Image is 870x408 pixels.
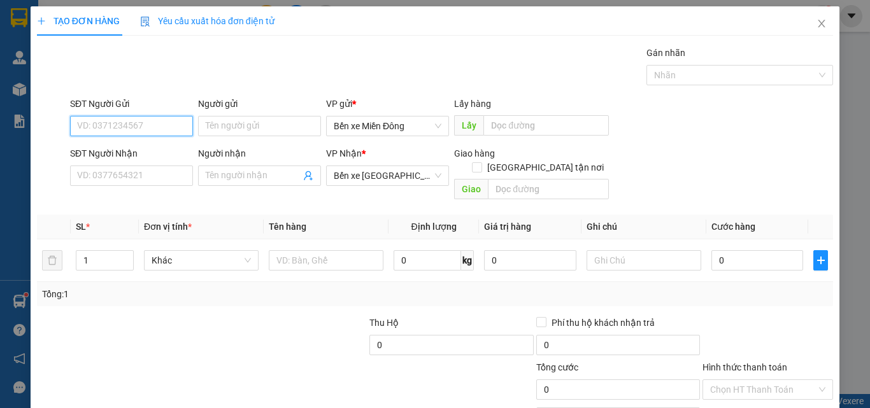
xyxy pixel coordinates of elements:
span: Khác [152,251,251,270]
input: Dọc đường [488,179,609,199]
span: kg [461,250,474,271]
span: Yêu cầu xuất hóa đơn điện tử [140,16,275,26]
span: Giao hàng [454,148,495,158]
th: Ghi chú [581,215,706,239]
li: VP Bến xe [GEOGRAPHIC_DATA] [88,69,169,111]
button: delete [42,250,62,271]
span: Phí thu hộ khách nhận trả [546,316,660,330]
div: Người nhận [198,146,321,160]
div: VP gửi [326,97,449,111]
span: Bến xe Quảng Ngãi [334,166,441,185]
li: VP Bến xe Miền Đông [6,69,88,97]
span: SL [76,222,86,232]
span: VP Nhận [326,148,362,158]
span: [GEOGRAPHIC_DATA] tận nơi [482,160,609,174]
input: Dọc đường [483,115,609,136]
span: close [817,18,827,29]
div: Tổng: 1 [42,287,337,301]
img: icon [140,17,150,27]
span: Tên hàng [269,222,306,232]
span: plus [814,255,827,265]
span: Cước hàng [711,222,755,232]
li: Rạng Đông Buslines [6,6,185,54]
span: user-add [303,171,313,181]
span: Giá trị hàng [484,222,531,232]
span: Đơn vị tính [144,222,192,232]
input: Ghi Chú [587,250,701,271]
span: plus [37,17,46,25]
div: Người gửi [198,97,321,111]
div: SĐT Người Nhận [70,146,193,160]
span: Bến xe Miền Đông [334,116,441,136]
span: Tổng cước [536,362,578,372]
div: SĐT Người Gửi [70,97,193,111]
span: TẠO ĐƠN HÀNG [37,16,120,26]
button: plus [813,250,828,271]
button: Close [804,6,839,42]
label: Gán nhãn [646,48,685,58]
label: Hình thức thanh toán [702,362,787,372]
span: Lấy [454,115,483,136]
span: Định lượng [411,222,456,232]
input: VD: Bàn, Ghế [269,250,383,271]
span: Lấy hàng [454,99,491,109]
span: Thu Hộ [369,318,399,328]
span: Giao [454,179,488,199]
input: 0 [484,250,576,271]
